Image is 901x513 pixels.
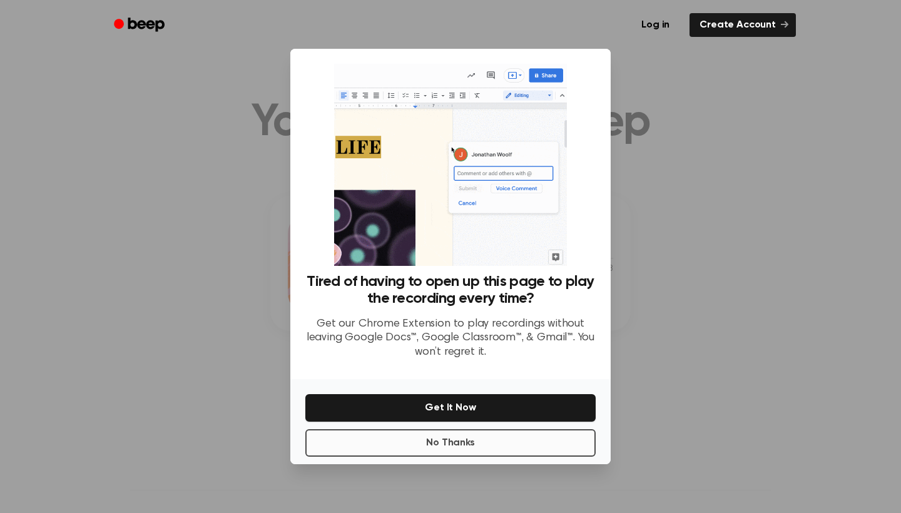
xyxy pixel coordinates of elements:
p: Get our Chrome Extension to play recordings without leaving Google Docs™, Google Classroom™, & Gm... [305,317,596,360]
button: Get It Now [305,394,596,422]
a: Log in [629,11,682,39]
h3: Tired of having to open up this page to play the recording every time? [305,273,596,307]
a: Beep [105,13,176,38]
a: Create Account [690,13,796,37]
button: No Thanks [305,429,596,457]
img: Beep extension in action [334,64,566,266]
